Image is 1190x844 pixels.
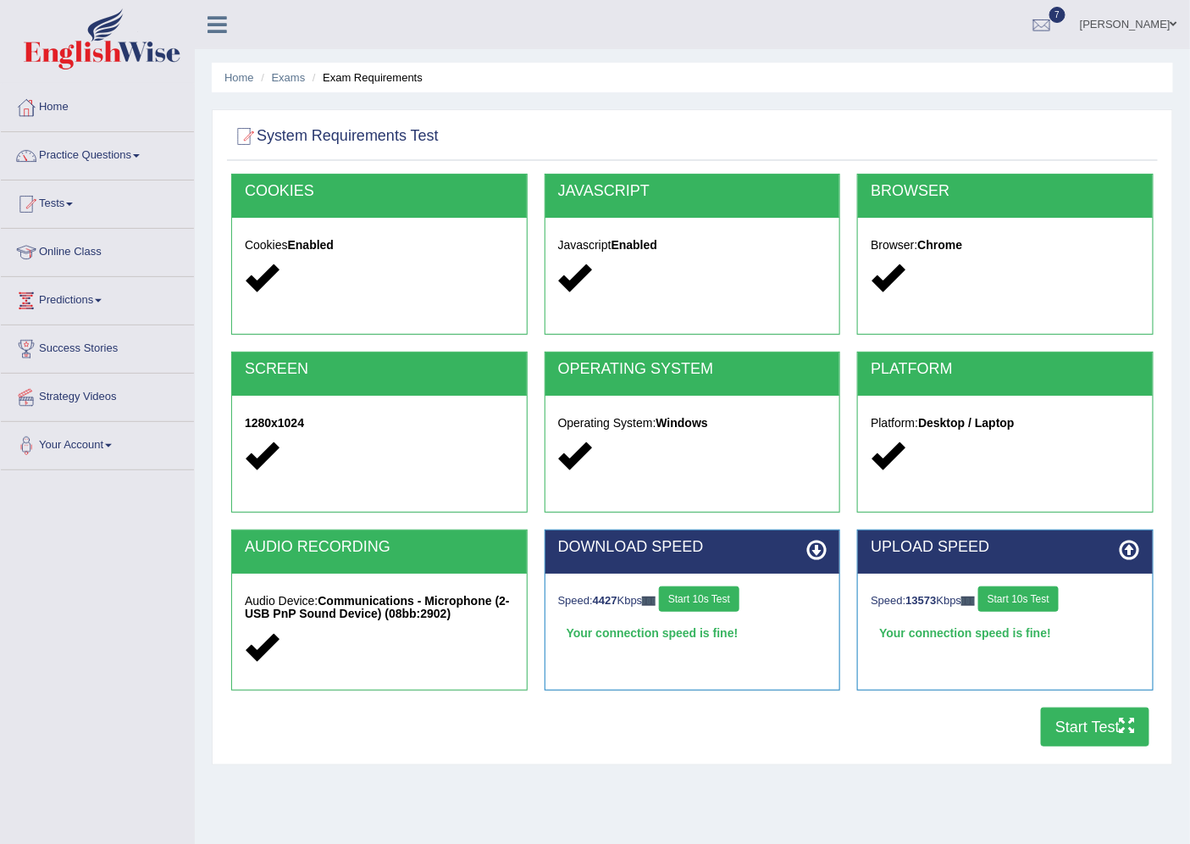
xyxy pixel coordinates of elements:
h2: JAVASCRIPT [558,183,827,200]
h5: Platform: [871,417,1140,430]
li: Exam Requirements [308,69,423,86]
strong: 1280x1024 [245,416,304,430]
a: Your Account [1,422,194,464]
strong: Chrome [918,238,963,252]
h2: PLATFORM [871,361,1140,378]
a: Home [224,71,254,84]
strong: Desktop / Laptop [918,416,1015,430]
button: Start 10s Test [978,586,1059,612]
div: Speed: Kbps [558,586,827,616]
h2: COOKIES [245,183,514,200]
img: ajax-loader-fb-connection.gif [961,597,975,606]
h5: Browser: [871,239,1140,252]
h5: Audio Device: [245,595,514,621]
strong: Enabled [288,238,334,252]
a: Success Stories [1,325,194,368]
h2: OPERATING SYSTEM [558,361,827,378]
span: 7 [1049,7,1066,23]
h2: System Requirements Test [231,124,439,149]
button: Start 10s Test [659,586,739,612]
button: Start Test [1041,708,1149,747]
div: Your connection speed is fine! [871,620,1140,646]
a: Exams [272,71,306,84]
a: Tests [1,180,194,223]
div: Speed: Kbps [871,586,1140,616]
h2: AUDIO RECORDING [245,539,514,556]
a: Practice Questions [1,132,194,175]
h5: Cookies [245,239,514,252]
strong: Windows [656,416,708,430]
strong: Enabled [612,238,657,252]
a: Predictions [1,277,194,319]
a: Online Class [1,229,194,271]
h2: UPLOAD SPEED [871,539,1140,556]
div: Your connection speed is fine! [558,620,827,646]
strong: 13573 [906,594,937,607]
img: ajax-loader-fb-connection.gif [642,597,656,606]
h2: SCREEN [245,361,514,378]
h2: DOWNLOAD SPEED [558,539,827,556]
strong: Communications - Microphone (2- USB PnP Sound Device) (08bb:2902) [245,594,510,620]
strong: 4427 [593,594,617,607]
h2: BROWSER [871,183,1140,200]
h5: Javascript [558,239,827,252]
a: Strategy Videos [1,374,194,416]
a: Home [1,84,194,126]
h5: Operating System: [558,417,827,430]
